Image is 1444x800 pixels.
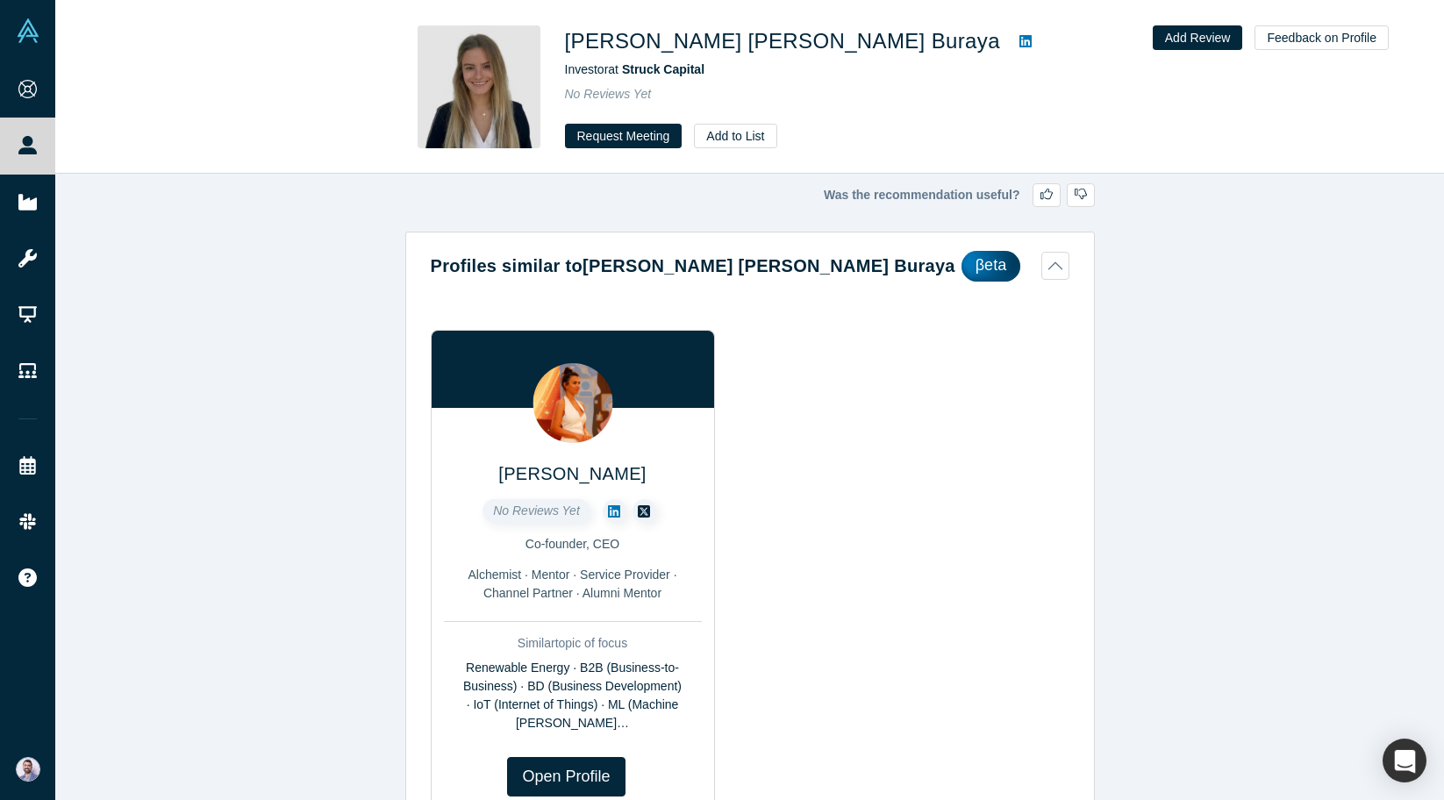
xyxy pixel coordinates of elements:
[565,25,1000,57] h1: [PERSON_NAME] [PERSON_NAME] Buraya
[16,757,40,782] img: Sam Jadali's Account
[565,62,705,76] span: Investor at
[533,363,612,443] img: Balca Yilmaz's Profile Image
[694,124,776,148] button: Add to List
[1255,25,1389,50] button: Feedback on Profile
[961,251,1020,282] div: βeta
[418,25,540,148] img: Anna Maria Buraya's Profile Image
[405,183,1095,207] div: Was the recommendation useful?
[493,504,580,518] span: No Reviews Yet
[431,251,1069,282] button: Profiles similar to[PERSON_NAME] [PERSON_NAME] Burayaβeta
[1153,25,1243,50] button: Add Review
[622,62,704,76] a: Struck Capital
[565,124,683,148] button: Request Meeting
[444,566,702,603] div: Alchemist · Mentor · Service Provider · Channel Partner · Alumni Mentor
[507,757,625,796] a: Open Profile
[525,537,619,551] span: Co-founder, CEO
[565,87,652,101] span: No Reviews Yet
[431,253,955,279] h2: Profiles similar to [PERSON_NAME] [PERSON_NAME] Buraya
[16,18,40,43] img: Alchemist Vault Logo
[498,464,646,483] a: [PERSON_NAME]
[444,634,702,653] div: Similar topic of focus
[444,659,702,732] div: Renewable Energy · B2B (Business-to-Business) · BD (Business Development) · IoT (Internet of Thin...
